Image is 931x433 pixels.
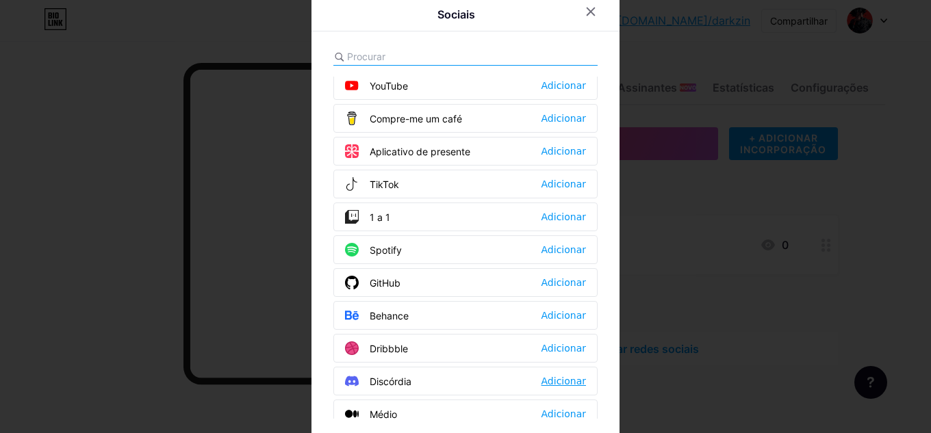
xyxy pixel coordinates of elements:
[541,113,586,124] font: Adicionar
[541,343,586,354] font: Adicionar
[370,80,408,92] font: YouTube
[541,179,586,189] font: Adicionar
[541,244,586,255] font: Adicionar
[370,244,402,256] font: Spotify
[541,376,586,386] font: Adicionar
[541,310,586,321] font: Adicionar
[370,211,390,223] font: 1 a 1
[541,277,586,288] font: Adicionar
[541,211,586,222] font: Adicionar
[370,146,470,157] font: Aplicativo de presente
[370,310,409,322] font: Behance
[370,408,397,420] font: Médio
[347,49,498,64] input: Procurar
[370,277,400,289] font: GitHub
[370,113,462,124] font: Compre-me um café
[370,343,408,354] font: Dribbble
[370,179,399,190] font: TikTok
[437,8,475,21] font: Sociais
[370,376,411,387] font: Discórdia
[541,146,586,157] font: Adicionar
[541,80,586,91] font: Adicionar
[541,408,586,419] font: Adicionar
